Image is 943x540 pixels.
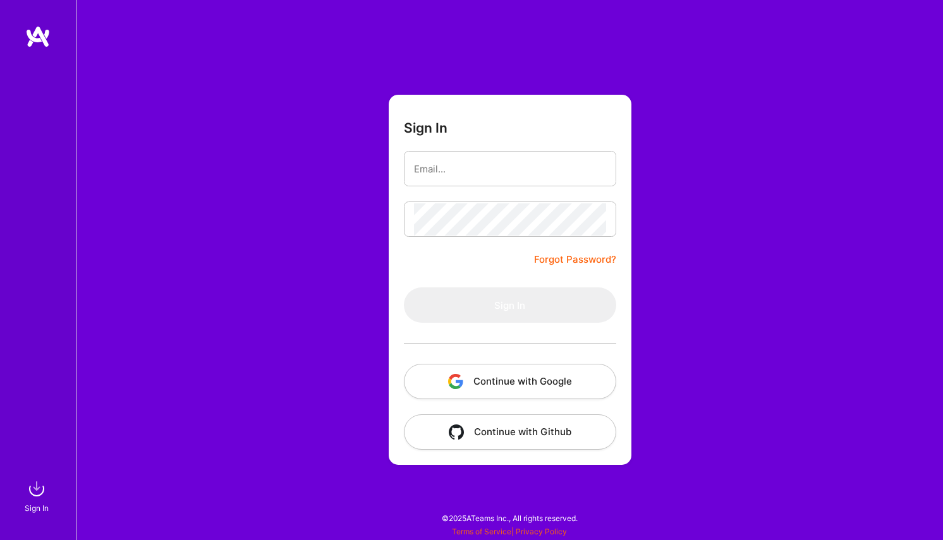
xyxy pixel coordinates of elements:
[452,527,567,536] span: |
[449,424,464,440] img: icon
[24,476,49,501] img: sign in
[25,501,49,515] div: Sign In
[534,252,616,267] a: Forgot Password?
[404,287,616,323] button: Sign In
[25,25,51,48] img: logo
[404,364,616,399] button: Continue with Google
[448,374,463,389] img: icon
[76,502,943,534] div: © 2025 ATeams Inc., All rights reserved.
[414,153,606,185] input: Email...
[27,476,49,515] a: sign inSign In
[516,527,567,536] a: Privacy Policy
[404,120,447,136] h3: Sign In
[404,414,616,450] button: Continue with Github
[452,527,511,536] a: Terms of Service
